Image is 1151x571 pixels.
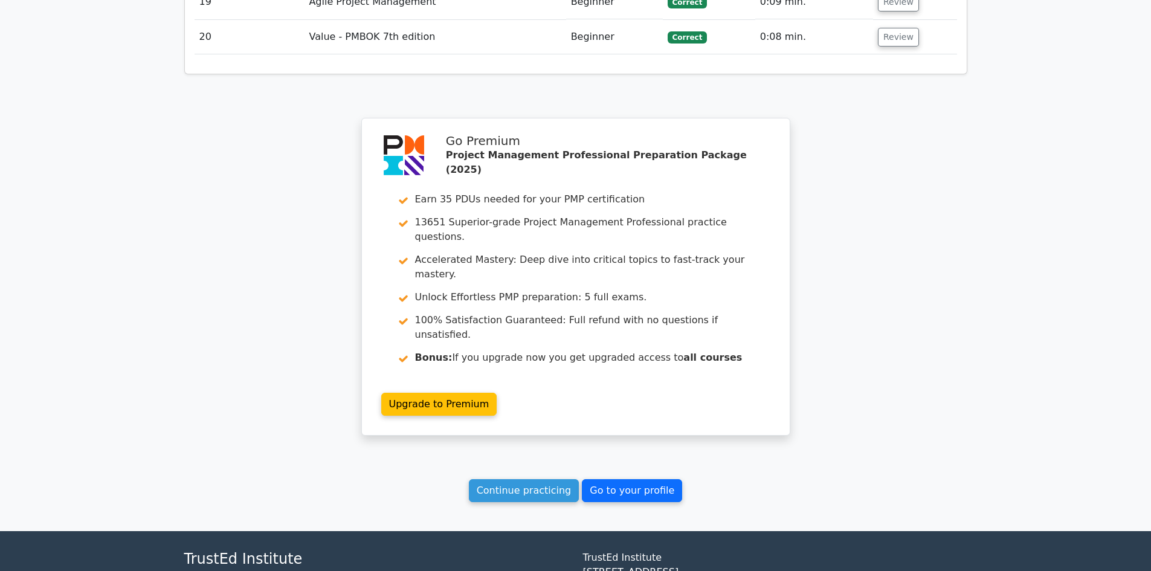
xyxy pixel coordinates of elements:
[184,550,569,568] h4: TrustEd Institute
[381,393,497,416] a: Upgrade to Premium
[582,479,682,502] a: Go to your profile
[304,20,566,54] td: Value - PMBOK 7th edition
[566,20,663,54] td: Beginner
[195,20,305,54] td: 20
[668,31,707,44] span: Correct
[469,479,579,502] a: Continue practicing
[755,20,873,54] td: 0:08 min.
[878,28,919,47] button: Review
